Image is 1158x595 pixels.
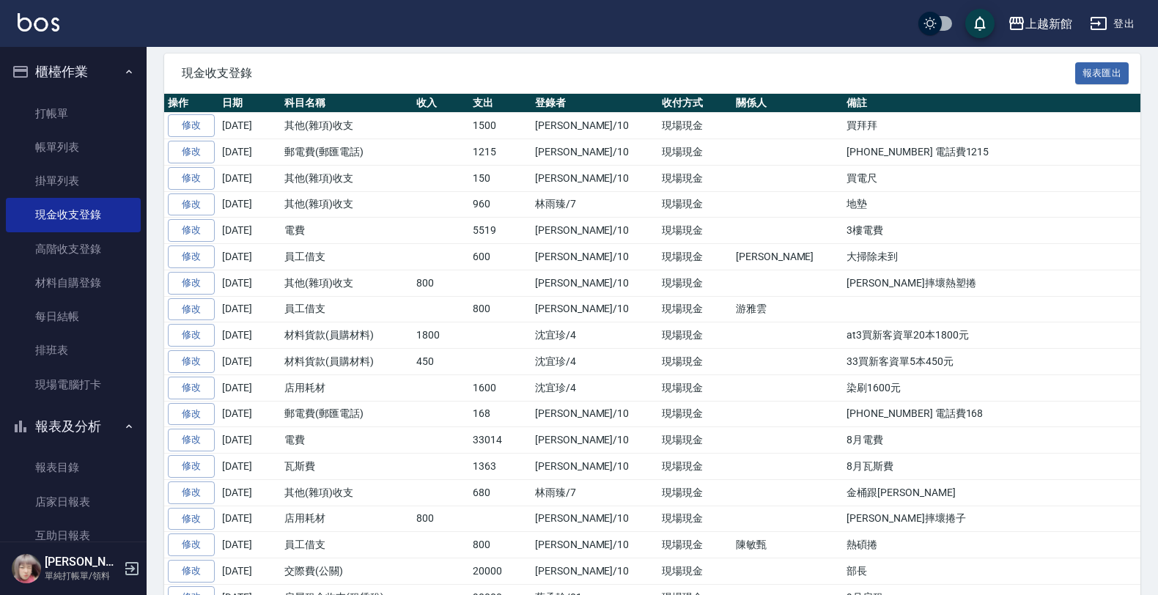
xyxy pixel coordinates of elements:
a: 修改 [168,193,215,216]
a: 修改 [168,533,215,556]
td: 20000 [469,558,531,585]
td: [PERSON_NAME]/10 [531,532,658,558]
td: 熱碩捲 [843,532,1140,558]
a: 互助日報表 [6,519,141,552]
button: 報表及分析 [6,407,141,446]
td: 員工借支 [281,532,413,558]
td: 800 [469,296,531,322]
td: 450 [413,349,469,375]
a: 修改 [168,350,215,373]
a: 打帳單 [6,97,141,130]
a: 修改 [168,455,215,478]
td: [DATE] [218,191,281,218]
a: 修改 [168,298,215,321]
a: 現金收支登錄 [6,198,141,232]
td: [DATE] [218,374,281,401]
td: 其他(雜項)收支 [281,191,413,218]
span: 現金收支登錄 [182,66,1075,81]
button: 登出 [1084,10,1140,37]
td: 現場現金 [658,296,732,322]
td: 染刷1600元 [843,374,1140,401]
a: 修改 [168,377,215,399]
a: 高階收支登錄 [6,232,141,266]
td: [PERSON_NAME] [732,244,843,270]
td: 林雨臻/7 [531,479,658,506]
td: 現場現金 [658,139,732,166]
th: 關係人 [732,94,843,113]
a: 材料自購登錄 [6,266,141,300]
td: 5519 [469,218,531,244]
td: 600 [469,244,531,270]
td: [DATE] [218,506,281,532]
td: 8月電費 [843,427,1140,454]
td: [DATE] [218,139,281,166]
td: [DATE] [218,113,281,139]
a: 修改 [168,403,215,426]
img: Person [12,554,41,583]
a: 修改 [168,114,215,137]
td: [PERSON_NAME]/10 [531,165,658,191]
td: 現場現金 [658,270,732,296]
td: [PERSON_NAME]/10 [531,558,658,585]
td: 現場現金 [658,113,732,139]
td: [PERSON_NAME]摔壞熱塑捲 [843,270,1140,296]
td: 部長 [843,558,1140,585]
td: [PHONE_NUMBER] 電話費168 [843,401,1140,427]
td: 現場現金 [658,374,732,401]
td: 陳敏甄 [732,532,843,558]
a: 現場電腦打卡 [6,368,141,402]
a: 每日結帳 [6,300,141,333]
td: 3樓電費 [843,218,1140,244]
a: 掛單列表 [6,164,141,198]
td: 1600 [469,374,531,401]
td: 現場現金 [658,218,732,244]
td: 郵電費(郵匯電話) [281,139,413,166]
td: 店用耗材 [281,506,413,532]
td: 現場現金 [658,349,732,375]
td: 800 [469,532,531,558]
a: 修改 [168,508,215,531]
td: 現場現金 [658,506,732,532]
td: at3買新客資單20本1800元 [843,322,1140,349]
a: 修改 [168,167,215,190]
button: 櫃檯作業 [6,53,141,91]
td: [PERSON_NAME]/10 [531,506,658,532]
td: 其他(雜項)收支 [281,270,413,296]
td: 1500 [469,113,531,139]
td: 現場現金 [658,191,732,218]
td: [PERSON_NAME]/10 [531,427,658,454]
td: 現場現金 [658,165,732,191]
td: 交際費(公關) [281,558,413,585]
td: [DATE] [218,558,281,585]
img: Logo [18,13,59,32]
td: 其他(雜項)收支 [281,113,413,139]
td: 現場現金 [658,401,732,427]
td: 現場現金 [658,558,732,585]
td: [PHONE_NUMBER] 電話費1215 [843,139,1140,166]
td: 電費 [281,218,413,244]
td: [PERSON_NAME]摔壞捲子 [843,506,1140,532]
td: 郵電費(郵匯電話) [281,401,413,427]
td: 員工借支 [281,244,413,270]
div: 上越新館 [1025,15,1072,33]
td: 960 [469,191,531,218]
td: [DATE] [218,270,281,296]
a: 修改 [168,560,215,583]
td: [DATE] [218,244,281,270]
td: 員工借支 [281,296,413,322]
td: 金桶跟[PERSON_NAME] [843,479,1140,506]
td: 800 [413,270,469,296]
td: 店用耗材 [281,374,413,401]
a: 修改 [168,141,215,163]
td: [DATE] [218,454,281,480]
td: 1363 [469,454,531,480]
td: [PERSON_NAME]/10 [531,218,658,244]
td: [DATE] [218,165,281,191]
th: 科目名稱 [281,94,413,113]
td: [DATE] [218,322,281,349]
a: 帳單列表 [6,130,141,164]
td: [DATE] [218,532,281,558]
td: 現場現金 [658,244,732,270]
td: 8月瓦斯費 [843,454,1140,480]
th: 操作 [164,94,218,113]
